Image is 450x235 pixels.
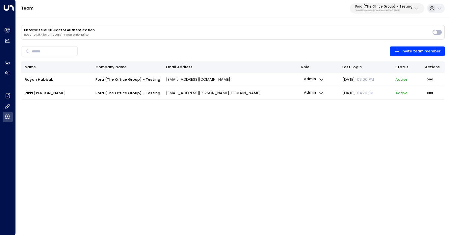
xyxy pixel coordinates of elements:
div: Role [301,64,335,70]
h3: Enterprise Multi-Factor Authentication [24,28,430,32]
span: Rikki [PERSON_NAME] [25,90,66,96]
div: Company Name [95,64,159,70]
div: Status [395,64,417,70]
div: Name [25,64,36,70]
p: [EMAIL_ADDRESS][DOMAIN_NAME] [166,77,230,82]
div: Email Address [166,64,193,70]
div: Actions [425,64,441,70]
div: Company Name [95,64,127,70]
span: [DATE] , [342,77,374,82]
span: Fora (The Office Group) - Testing [95,77,160,82]
a: Team [21,5,34,11]
span: 03:00 PM [357,77,374,82]
span: [DATE] , [342,90,374,96]
div: Last Login [342,64,362,70]
p: Fora (The Office Group) - Testing [355,5,412,9]
p: 2b4d81f8-4182-497b-81ea-6072e7b9b915 [355,9,412,12]
p: Require MFA for all users in your enterprise [24,33,430,37]
span: Rayan Habbab [25,77,54,82]
div: Name [25,64,88,70]
button: Invite team member [390,46,445,56]
p: [EMAIL_ADDRESS][PERSON_NAME][DOMAIN_NAME] [166,90,260,96]
button: admin [301,75,327,84]
div: Email Address [166,64,294,70]
span: Fora (The Office Group) - Testing [95,90,160,96]
span: 04:26 PM [357,90,374,96]
p: active [395,90,408,96]
button: admin [301,89,327,97]
button: Fora (The Office Group) - Testing2b4d81f8-4182-497b-81ea-6072e7b9b915 [350,3,424,14]
div: Last Login [342,64,388,70]
span: Invite team member [394,48,440,55]
p: active [395,77,408,82]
